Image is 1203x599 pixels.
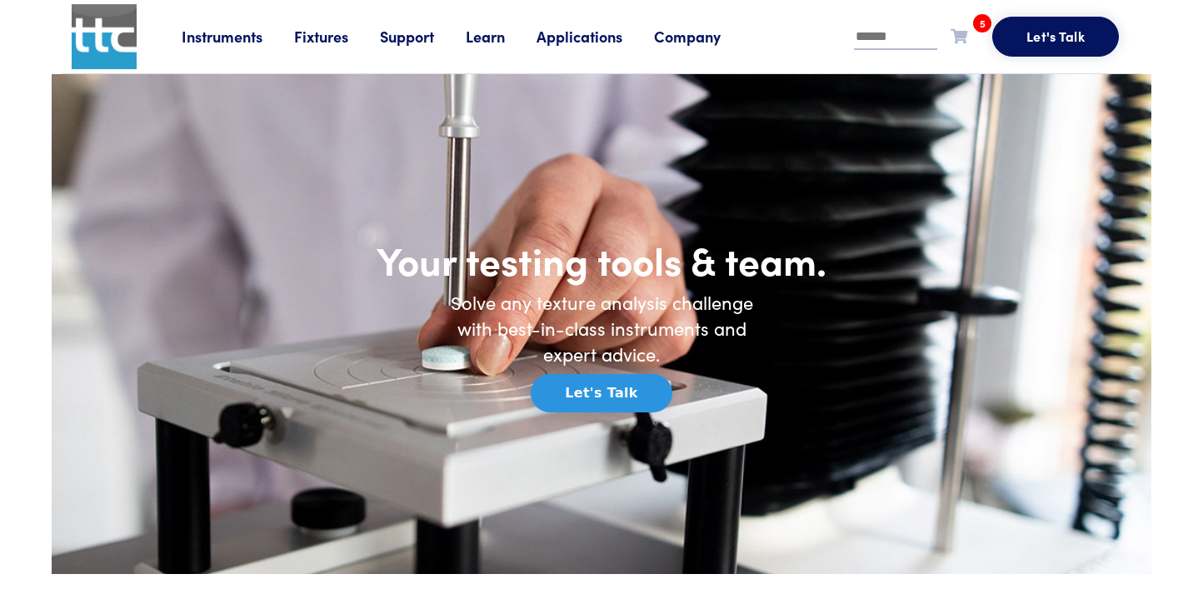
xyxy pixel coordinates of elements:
a: Applications [537,26,654,47]
button: Let's Talk [531,374,671,412]
a: Instruments [182,26,294,47]
h6: Solve any texture analysis challenge with best-in-class instruments and expert advice. [435,290,768,367]
span: 5 [973,14,991,32]
button: Let's Talk [992,17,1119,57]
img: ttc_logo_1x1_v1.0.png [72,4,137,69]
h1: Your testing tools & team. [268,236,935,284]
a: Company [654,26,752,47]
a: Support [380,26,466,47]
a: Fixtures [294,26,380,47]
a: Learn [466,26,537,47]
a: 5 [951,25,967,46]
